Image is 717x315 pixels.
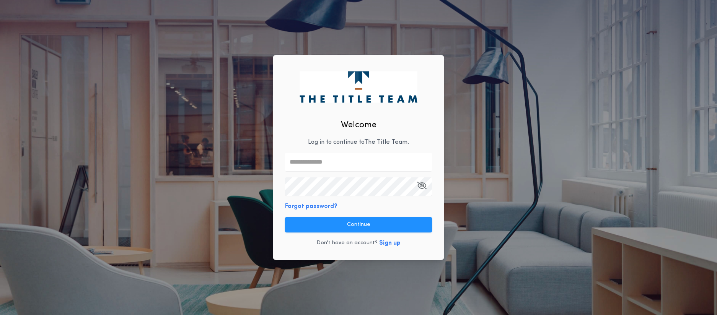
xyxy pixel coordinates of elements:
h2: Welcome [341,119,376,132]
button: Sign up [379,239,401,248]
p: Log in to continue to The Title Team . [308,138,409,147]
p: Don't have an account? [316,239,378,247]
img: logo [300,71,417,102]
button: Continue [285,217,432,232]
button: Forgot password? [285,202,337,211]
